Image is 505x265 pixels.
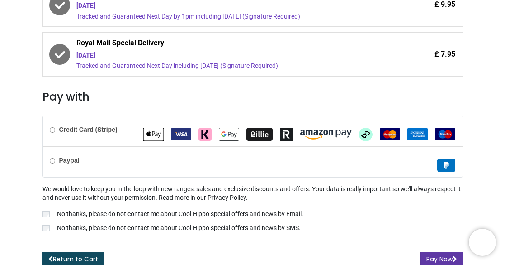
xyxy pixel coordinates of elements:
span: Billie [246,130,273,138]
p: No thanks, please do not contact me about Cool Hippo special offers and news by SMS. [57,224,301,233]
iframe: Brevo live chat [469,229,496,256]
div: [DATE] [76,1,379,10]
img: Klarna [198,128,212,141]
img: Revolut Pay [280,128,293,141]
img: Maestro [435,128,455,140]
span: Afterpay Clearpay [359,130,373,138]
div: [DATE] [76,51,379,60]
span: Klarna [198,130,212,138]
img: Amazon Pay [300,130,352,140]
span: Royal Mail Special Delivery [76,38,379,51]
span: Maestro [435,130,455,138]
span: Google Pay [219,130,239,138]
div: Tracked and Guaranteed Next Day by 1pm including [DATE] (Signature Required) [76,12,379,21]
img: Apple Pay [143,128,164,141]
b: Paypal [59,157,79,164]
p: No thanks, please do not contact me about Cool Hippo special offers and news by Email. [57,210,303,219]
div: We would love to keep you in the loop with new ranges, sales and exclusive discounts and offers. ... [42,185,463,235]
span: £ 7.95 [434,49,455,59]
img: Afterpay Clearpay [359,128,373,141]
img: VISA [171,128,191,140]
span: MasterCard [380,130,400,138]
b: Credit Card (Stripe) [59,126,117,133]
img: Paypal [437,159,455,172]
img: MasterCard [380,128,400,140]
img: Billie [246,128,273,141]
span: Paypal [437,161,455,168]
span: American Express [407,130,428,138]
h3: Pay with [42,89,463,105]
span: Amazon Pay [300,130,352,138]
img: Google Pay [219,128,239,141]
span: VISA [171,130,191,138]
img: American Express [407,128,428,140]
input: No thanks, please do not contact me about Cool Hippo special offers and news by Email. [42,211,50,217]
span: Apple Pay [143,130,164,138]
input: No thanks, please do not contact me about Cool Hippo special offers and news by SMS. [42,225,50,231]
div: Tracked and Guaranteed Next Day including [DATE] (Signature Required) [76,62,379,71]
span: Revolut Pay [280,130,293,138]
input: Credit Card (Stripe) [50,127,55,133]
input: Paypal [50,158,55,164]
